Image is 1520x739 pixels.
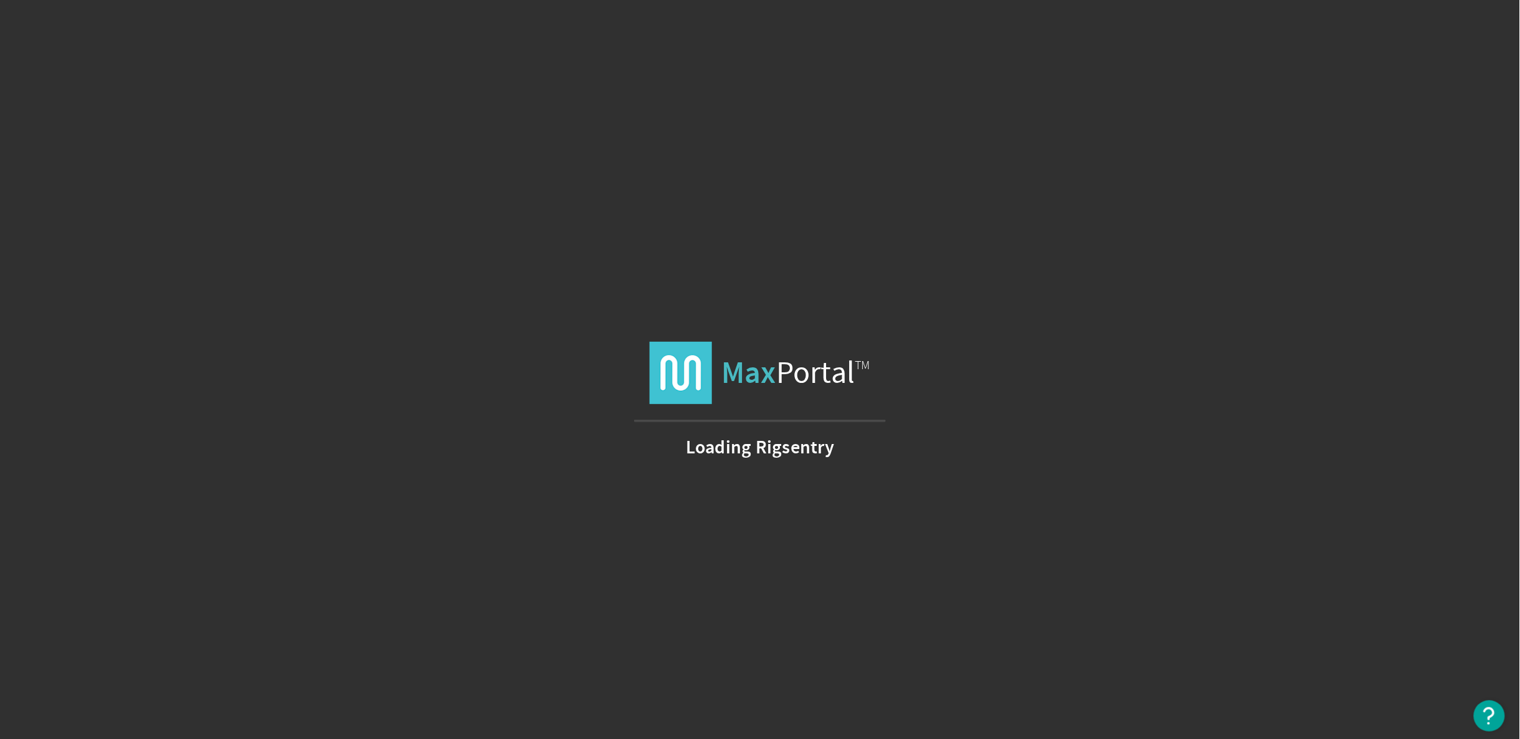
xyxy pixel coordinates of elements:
[721,352,776,393] strong: Max
[686,441,834,453] strong: Loading Rigsentry
[855,357,870,373] span: TM
[721,342,870,404] span: Portal
[1474,700,1505,732] button: Open Resource Center
[650,342,712,404] img: logo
